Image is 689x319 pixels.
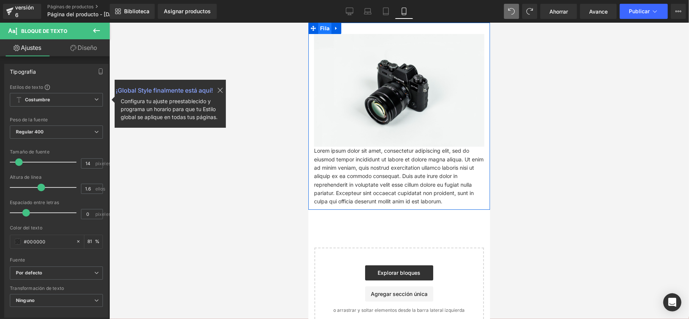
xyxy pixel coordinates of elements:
font: Fila [12,2,21,9]
font: % [95,238,100,244]
a: Diseño [56,39,111,56]
button: Más [671,4,686,19]
font: píxeles [95,211,111,217]
font: Publicar [629,8,650,14]
font: Bloque de texto [21,28,67,34]
a: Tableta [377,4,395,19]
a: versión 6 [3,4,41,19]
button: Publicar [620,4,668,19]
font: Transformación de texto [10,285,64,291]
input: Color [24,237,72,246]
a: Explorar bloques [57,243,125,258]
font: Estilos de texto [10,84,43,90]
font: Diseño [78,44,97,51]
font: Explorar bloques [70,247,112,253]
font: Tamaño de fuente [10,149,50,155]
font: Páginas de productos [47,4,93,9]
font: Biblioteca [124,8,149,14]
font: Costumbre [25,97,50,102]
font: Espaciado entre letras [10,200,59,205]
button: Deshacer [504,4,519,19]
font: Lorem ipsum dolor sit amet, consectetur adipiscing elit, sed do eiusmod tempor incididunt ut labo... [6,125,175,182]
a: Avance [580,4,617,19]
font: Por defecto [16,270,42,276]
font: Altura de línea [10,174,42,180]
a: De oficina [341,4,359,19]
font: Ajustes [21,44,41,51]
font: Avance [589,8,608,15]
a: Móvil [395,4,413,19]
div: Abrir Intercom Messenger [663,293,681,311]
font: Asignar productos [164,8,211,14]
font: Página del producto - [DATE][PERSON_NAME] 13:23:26 [47,11,188,17]
font: Regular 400 [16,129,44,135]
a: Agregar sección única [57,264,125,279]
font: Ninguno [16,297,34,303]
font: Fuente [10,257,25,263]
font: Agregar sección única [62,268,119,274]
font: Tipografía [10,68,36,75]
font: ellos [95,186,106,192]
font: Ahorrar [549,8,568,15]
font: o arrastrar y soltar elementos desde la barra lateral izquierda [25,285,157,290]
a: Nueva Biblioteca [110,4,155,19]
button: Rehacer [522,4,537,19]
font: versión 6 [15,4,34,18]
font: Color del texto [10,225,42,231]
a: Páginas de productos [47,4,134,10]
a: Computadora portátil [359,4,377,19]
font: píxeles [95,161,111,166]
font: Peso de la fuente [10,117,48,122]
